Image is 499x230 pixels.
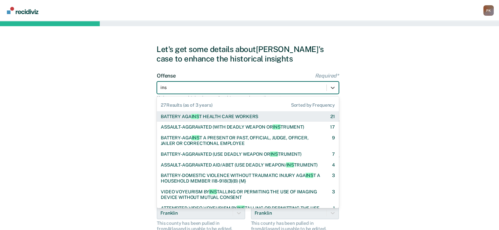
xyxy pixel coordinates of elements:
div: ATTEMPTED VIDEO VOYEURISM BY TALLING OR PERMITTING THE USE OF AN IMAGING DEVICE WITHOUT MUTUAL CO... [161,205,322,217]
span: 27 Results (as of 3 years) [161,102,213,108]
div: 3 [332,173,335,184]
div: 1 [333,205,335,217]
div: ASSAULT-AGGRAVATED (WITH DEADLY WEAPON OR TRUMENT) [161,124,304,130]
span: INS [286,162,294,168]
button: Profile dropdown button [483,5,494,16]
div: BATTERY-DOMESTIC VIOLENCE WITHOUT TRAUMATIC INJURY AGA T A HOUSEHOLD MEMBER I18-918(3)(B) {M} [161,173,321,184]
span: INS [237,205,245,211]
span: Sorted by Frequency [291,102,335,108]
img: Recidiviz [7,7,38,14]
div: P K [483,5,494,16]
div: 9 [332,135,335,146]
div: 3 [332,189,335,200]
div: ASSAULT-AGGRAVATED AID/ABET (USE DEADLY WEAPON/ TRUMENT) [161,162,318,168]
span: INS [305,173,313,178]
div: 4 [332,162,335,168]
div: 17 [330,124,335,130]
div: If there are multiple charges for this case, choose the most severe [157,95,339,101]
span: INS [192,135,199,140]
div: BATTERY-AGGRAVATED (USE DEADLY WEAPON OR TRUMENT) [161,151,301,157]
div: 7 [332,151,335,157]
span: INS [270,151,278,157]
span: Required* [315,73,339,79]
div: Let's get some details about [PERSON_NAME]'s case to enhance the historical insights [156,44,343,63]
label: Offense [157,73,339,79]
div: BATTERY AGA T HEALTH CARE WORKERS [161,114,258,119]
div: VIDEO VOYEURISM BY TALLING OR PERMITING THE USE OF IMAGING DEVICE WITHOUT MUTUAL CONSENT [161,189,321,200]
div: 21 [330,114,335,119]
div: BATTERY-AGA T A PRESENT OR PAST, OFFICIAL, JUDGE, OFFICER, JAILER OR CORRECTIONAL EMPLOYEE [161,135,321,146]
span: INS [273,124,281,130]
span: INS [191,114,199,119]
span: INS [209,189,217,194]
